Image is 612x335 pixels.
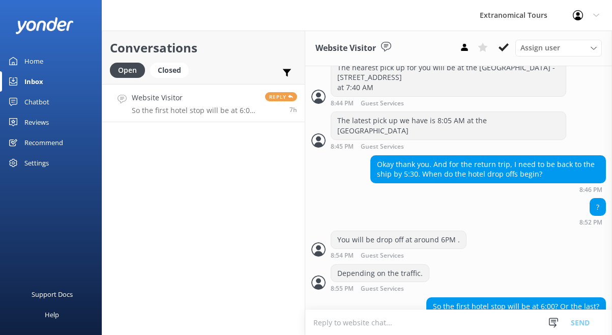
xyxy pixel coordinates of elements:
[132,92,257,103] h4: Website Visitor
[371,156,605,183] div: Okay thank you. And for the return trip, I need to be back to the ship by 5:30. When do the hotel...
[32,284,73,304] div: Support Docs
[331,265,429,282] div: Depending on the traffic.
[265,92,297,101] span: Reply
[331,144,354,150] strong: 8:45 PM
[24,51,43,71] div: Home
[370,186,606,193] div: Aug 27 2025 08:46pm (UTC -07:00) America/Tijuana
[515,40,602,56] div: Assign User
[361,286,404,292] span: Guest Services
[24,92,49,112] div: Chatbot
[289,105,297,114] span: Aug 27 2025 08:55pm (UTC -07:00) America/Tijuana
[520,42,560,53] span: Assign user
[590,199,605,216] div: ?
[331,143,566,150] div: Aug 27 2025 08:45pm (UTC -07:00) America/Tijuana
[132,106,257,115] p: So the first hotel stop will be at 6:00? Or the last?
[331,59,566,96] div: The nearest pick up for you will be at the [GEOGRAPHIC_DATA] - [STREET_ADDRESS] at 7:40 AM
[579,219,602,226] strong: 8:52 PM
[102,84,305,122] a: Website VisitorSo the first hotel stop will be at 6:00? Or the last?Reply7h
[331,252,467,259] div: Aug 27 2025 08:54pm (UTC -07:00) America/Tijuana
[331,100,354,107] strong: 8:44 PM
[24,132,63,153] div: Recommend
[331,99,566,107] div: Aug 27 2025 08:44pm (UTC -07:00) America/Tijuana
[150,64,194,75] a: Closed
[331,112,566,139] div: The latest pick up we have is 8:05 AM at the [GEOGRAPHIC_DATA]
[331,231,466,248] div: You will be drop off at around 6PM .
[150,63,189,78] div: Closed
[331,286,354,292] strong: 8:55 PM
[331,253,354,259] strong: 8:54 PM
[110,63,145,78] div: Open
[110,64,150,75] a: Open
[579,187,602,193] strong: 8:46 PM
[24,153,49,173] div: Settings
[110,38,297,58] h2: Conversations
[24,71,43,92] div: Inbox
[331,285,437,292] div: Aug 27 2025 08:55pm (UTC -07:00) America/Tijuana
[361,100,404,107] span: Guest Services
[45,304,59,325] div: Help
[361,144,404,150] span: Guest Services
[579,218,606,226] div: Aug 27 2025 08:52pm (UTC -07:00) America/Tijuana
[24,112,49,132] div: Reviews
[361,253,404,259] span: Guest Services
[15,17,74,34] img: yonder-white-logo.png
[427,298,605,315] div: So the first hotel stop will be at 6:00? Or the last?
[315,42,376,55] h3: Website Visitor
